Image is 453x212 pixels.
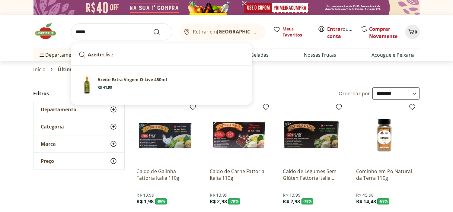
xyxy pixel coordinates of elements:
span: Último Lote [58,67,87,72]
span: Meus Favoritos [283,26,311,38]
a: Açougue e Peixaria [372,51,415,59]
a: Azeiteolive [76,49,247,61]
a: Entrar [327,26,343,32]
span: ou [327,25,354,40]
a: Criar conta [327,26,361,40]
input: search [71,24,172,40]
span: R$ 13,99 [210,192,227,198]
label: Ordernar por [339,90,370,97]
span: R$ 14,48 [356,198,376,205]
span: R$ 2,98 [283,198,300,205]
span: Categoria [41,124,64,130]
a: Azeite Extra Virgem O-Live 450mlAzeite Extra Virgem O-Live 450mlR$ 41,99 [76,74,247,96]
span: R$ 1,98 [137,198,154,205]
a: Caldo de Galinha Fattoria Italia 110g [137,168,194,181]
button: Preço [34,153,124,169]
img: Cominho em Pó Natural da Terra 110g [356,106,413,163]
button: Categoria [34,118,124,135]
p: olive [88,51,113,58]
button: Submit Search [153,28,167,36]
img: Hortifruti [33,22,64,40]
span: R$ 41,99 [98,85,113,90]
span: Preço [41,158,54,164]
a: Comprar Novamente [369,26,398,40]
strong: Azeite [88,51,103,58]
span: R$ 13,99 [283,192,300,198]
span: Retirar em [193,29,260,34]
a: Início [33,67,46,72]
p: Azeite Extra Virgem O-Live 450ml [98,77,167,83]
button: Retirar em[GEOGRAPHIC_DATA]/[GEOGRAPHIC_DATA] [180,24,266,40]
button: Carrinho [405,25,420,39]
img: Azeite Extra Virgem O-Live 450ml [78,77,95,93]
img: Caldo de Carne Fattoria Italia 110g [210,106,267,163]
a: Caldo de Legumes Sem Glúten Fattoria Italia 110g [283,168,340,181]
span: R$ 2,98 [210,198,227,205]
span: - 79 % [228,198,240,204]
b: [GEOGRAPHIC_DATA]/[GEOGRAPHIC_DATA] [217,28,319,35]
span: - 79 % [301,198,314,204]
h2: Filtros [33,87,125,100]
span: R$ 45,98 [356,192,374,198]
span: R$ 13,99 [137,192,154,198]
a: Cominho em Pó Natural da Terra 110g [356,168,413,181]
span: - 69 % [377,198,389,204]
img: Caldo de Legumes Sem Glúten Fattoria Italia 110g [283,106,340,163]
span: Departamento [41,106,77,112]
a: Caldo de Carne Fattoria Italia 110g [210,168,267,181]
a: Nossas Frutas [304,51,337,59]
img: Caldo de Galinha Fattoria Italia 110g [137,106,194,163]
button: Departamento [34,101,124,118]
span: Departamentos [38,48,82,62]
button: Menu [38,48,46,62]
a: Meus Favoritos [273,26,311,38]
span: Marca [41,141,56,147]
button: Marca [34,135,124,152]
span: 0 [415,29,417,35]
span: - 86 % [155,198,167,204]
